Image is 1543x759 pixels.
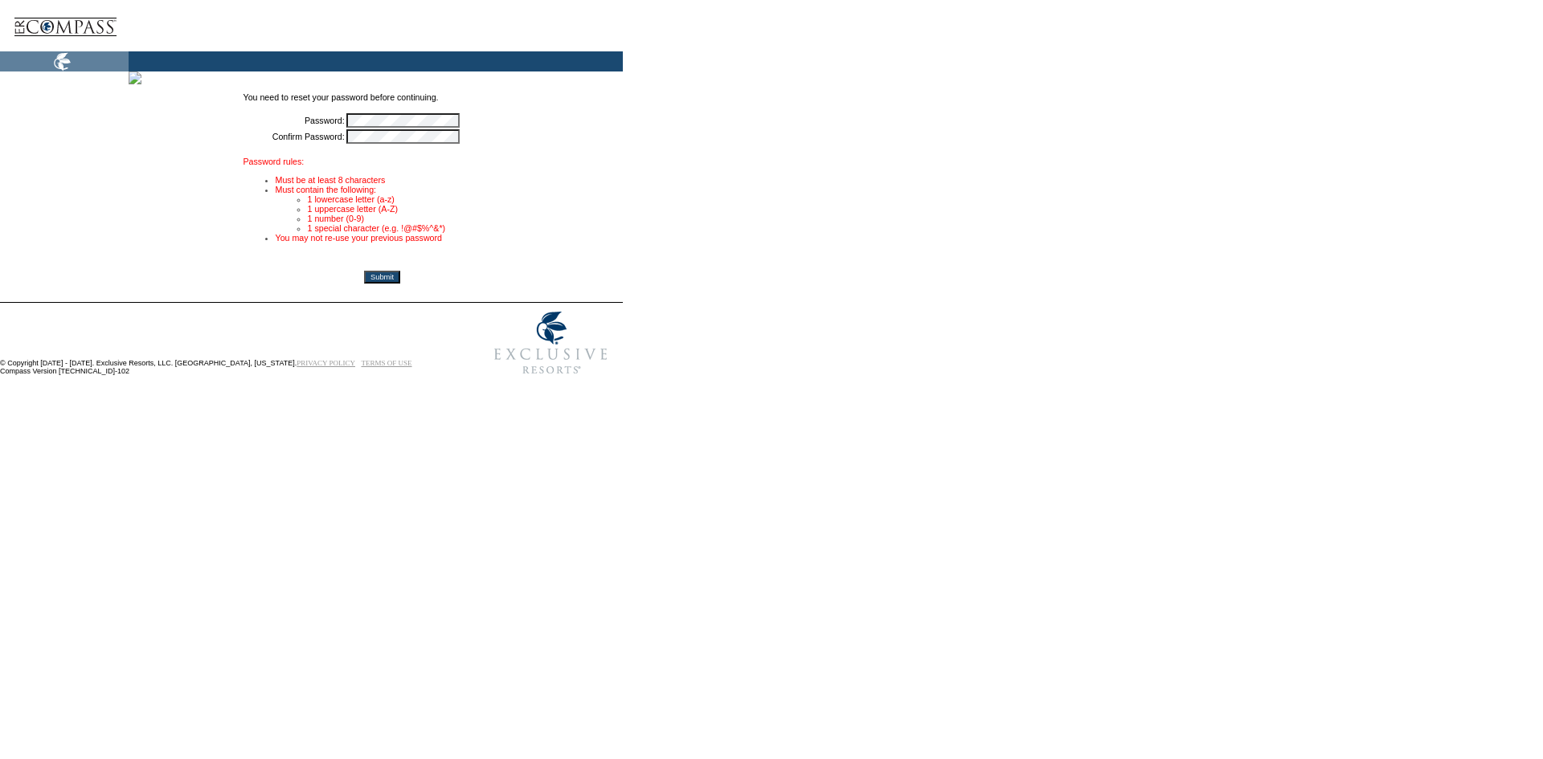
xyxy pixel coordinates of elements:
input: Submit [364,271,400,284]
img: sb9.jpg [129,71,141,84]
font: Must be at least 8 characters [276,175,386,185]
a: PRIVACY POLICY [297,359,355,367]
font: You may not re-use your previous password [276,233,443,243]
font: 1 lowercase letter (a-z) [308,194,395,204]
font: 1 uppercase letter (A-Z) [308,204,399,214]
font: Must contain the following: [276,185,377,194]
td: Confirm Password: [244,129,345,144]
font: 1 number (0-9) [308,214,364,223]
a: TERMS OF USE [362,359,412,367]
font: 1 special character (e.g. !@#$%^&*) [308,223,446,233]
td: You need to reset your password before continuing. [244,92,522,112]
img: logoCompass.gif [13,4,117,51]
img: Exclusive Resorts [479,303,623,383]
font: Password rules: [244,157,305,166]
td: Password: [244,113,345,128]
